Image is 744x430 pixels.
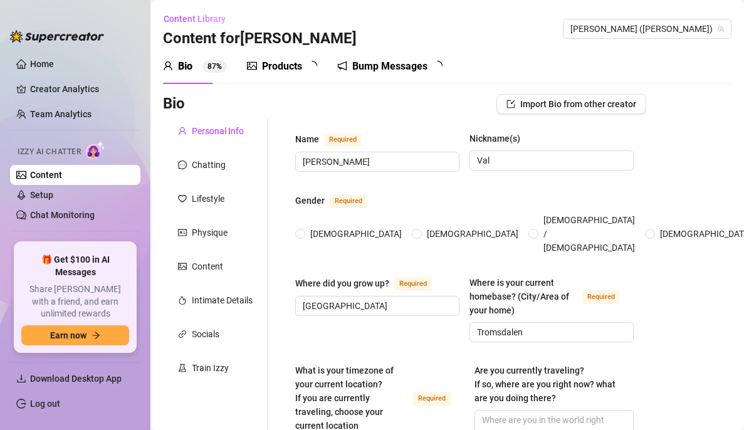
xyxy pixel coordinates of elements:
span: Download Desktop App [30,374,122,384]
span: [DEMOGRAPHIC_DATA] [305,227,407,241]
input: Where did you grow up? [303,299,449,313]
span: Automations [30,237,119,257]
label: Gender [295,193,381,208]
div: Chatting [192,158,226,172]
sup: 87% [202,60,227,73]
label: Name [295,132,375,147]
span: Are you currently traveling? If so, where are you right now? what are you doing there? [474,365,616,403]
input: Name [303,155,449,169]
h3: Bio [163,94,185,114]
span: picture [247,61,257,71]
span: Content Library [164,14,226,24]
label: Nickname(s) [469,132,529,145]
span: Earn now [50,330,86,340]
span: Required [324,133,362,147]
span: Required [582,290,620,304]
div: Physique [192,226,228,239]
a: Home [30,59,54,69]
div: Where did you grow up? [295,276,389,290]
div: Nickname(s) [469,132,520,145]
span: Share [PERSON_NAME] with a friend, and earn unlimited rewards [21,283,129,320]
input: Nickname(s) [477,154,624,167]
div: Where is your current homebase? (City/Area of your home) [469,276,577,317]
label: Where did you grow up? [295,276,446,291]
span: Import Bio from other creator [520,99,636,109]
div: Gender [295,194,325,207]
span: [DEMOGRAPHIC_DATA] / [DEMOGRAPHIC_DATA] [538,213,640,254]
span: message [178,160,187,169]
div: Bump Messages [352,59,427,74]
div: Lifestyle [192,192,224,206]
span: import [506,100,515,108]
h3: Content for [PERSON_NAME] [163,29,357,49]
a: Content [30,170,62,180]
span: user [178,127,187,135]
span: user [163,61,173,71]
span: picture [178,262,187,271]
div: Personal Info [192,124,244,138]
span: fire [178,296,187,305]
button: Content Library [163,9,236,29]
span: idcard [178,228,187,237]
a: Creator Analytics [30,79,130,99]
span: loading [431,59,444,73]
span: Required [413,392,451,406]
span: Required [330,194,367,208]
div: Content [192,260,223,273]
span: experiment [178,364,187,372]
div: Products [262,59,302,74]
label: Where is your current homebase? (City/Area of your home) [469,276,634,317]
a: Chat Monitoring [30,210,95,220]
span: Izzy AI Chatter [18,146,81,158]
input: Where is your current homebase? (City/Area of your home) [477,325,624,339]
span: team [717,25,725,33]
span: notification [337,61,347,71]
div: Train Izzy [192,361,229,375]
div: Intimate Details [192,293,253,307]
span: link [178,330,187,338]
span: loading [305,59,319,73]
a: Log out [30,399,60,409]
a: Setup [30,190,53,200]
span: heart [178,194,187,203]
img: AI Chatter [86,141,105,159]
span: [DEMOGRAPHIC_DATA] [422,227,523,241]
span: Valentina (valentinamyriad) [570,19,724,38]
span: download [16,374,26,384]
span: 🎁 Get $100 in AI Messages [21,254,129,278]
a: Team Analytics [30,109,92,119]
div: Bio [178,59,192,74]
div: Name [295,132,319,146]
img: logo-BBDzfeDw.svg [10,30,104,43]
span: arrow-right [92,331,100,340]
button: Earn nowarrow-right [21,325,129,345]
span: Required [394,277,432,291]
button: Import Bio from other creator [496,94,646,114]
div: Socials [192,327,219,341]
